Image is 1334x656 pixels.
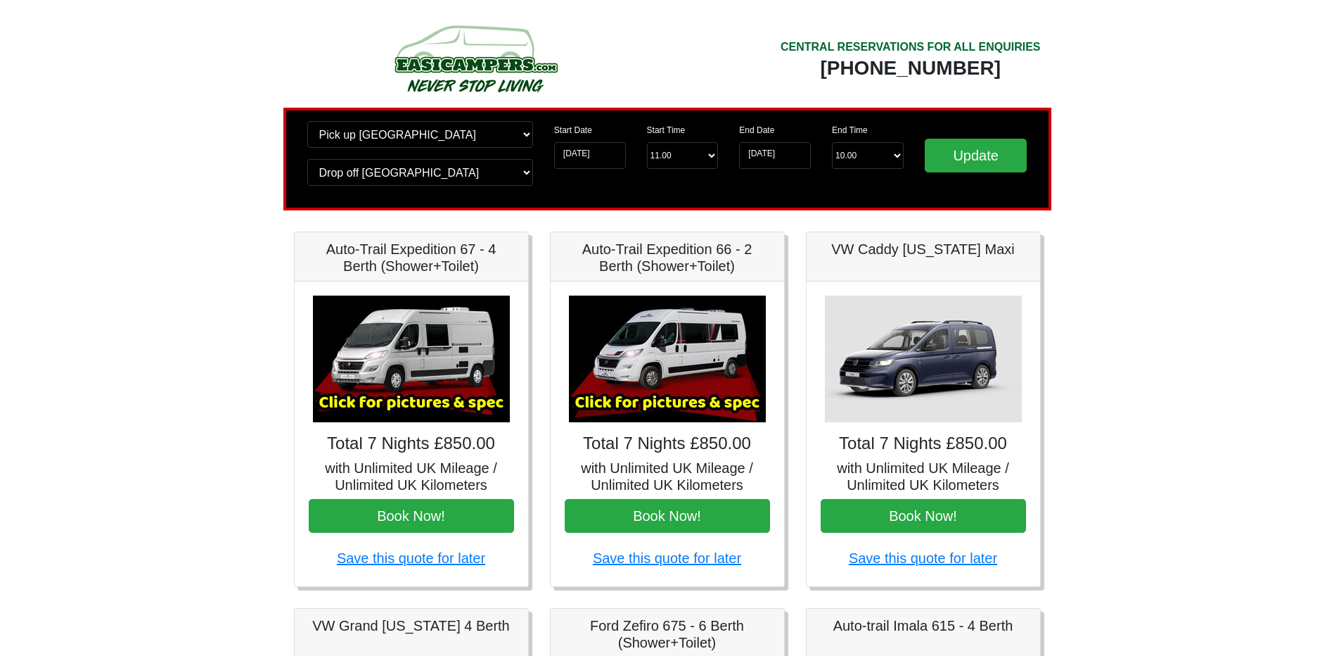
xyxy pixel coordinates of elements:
h5: with Unlimited UK Mileage / Unlimited UK Kilometers [565,460,770,493]
input: Update [925,139,1027,172]
button: Book Now! [821,499,1026,533]
h5: VW Caddy [US_STATE] Maxi [821,241,1026,258]
h5: VW Grand [US_STATE] 4 Berth [309,617,514,634]
a: Save this quote for later [593,550,741,566]
h5: with Unlimited UK Mileage / Unlimited UK Kilometers [821,460,1026,493]
button: Book Now! [565,499,770,533]
h4: Total 7 Nights £850.00 [565,434,770,454]
h5: Auto-Trail Expedition 67 - 4 Berth (Shower+Toilet) [309,241,514,275]
h4: Total 7 Nights £850.00 [821,434,1026,454]
button: Book Now! [309,499,514,533]
a: Save this quote for later [337,550,485,566]
label: Start Time [647,124,686,137]
img: VW Caddy California Maxi [825,296,1022,422]
img: Auto-Trail Expedition 67 - 4 Berth (Shower+Toilet) [313,296,510,422]
div: [PHONE_NUMBER] [781,56,1041,81]
h5: Auto-Trail Expedition 66 - 2 Berth (Shower+Toilet) [565,241,770,275]
h5: Ford Zefiro 675 - 6 Berth (Shower+Toilet) [565,617,770,651]
input: Return Date [739,142,811,169]
input: Start Date [554,142,626,169]
h5: with Unlimited UK Mileage / Unlimited UK Kilometers [309,460,514,493]
a: Save this quote for later [849,550,997,566]
img: campers-checkout-logo.png [342,20,609,97]
h5: Auto-trail Imala 615 - 4 Berth [821,617,1026,634]
label: Start Date [554,124,592,137]
label: End Time [832,124,868,137]
label: End Date [739,124,774,137]
h4: Total 7 Nights £850.00 [309,434,514,454]
img: Auto-Trail Expedition 66 - 2 Berth (Shower+Toilet) [569,296,766,422]
div: CENTRAL RESERVATIONS FOR ALL ENQUIRIES [781,39,1041,56]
